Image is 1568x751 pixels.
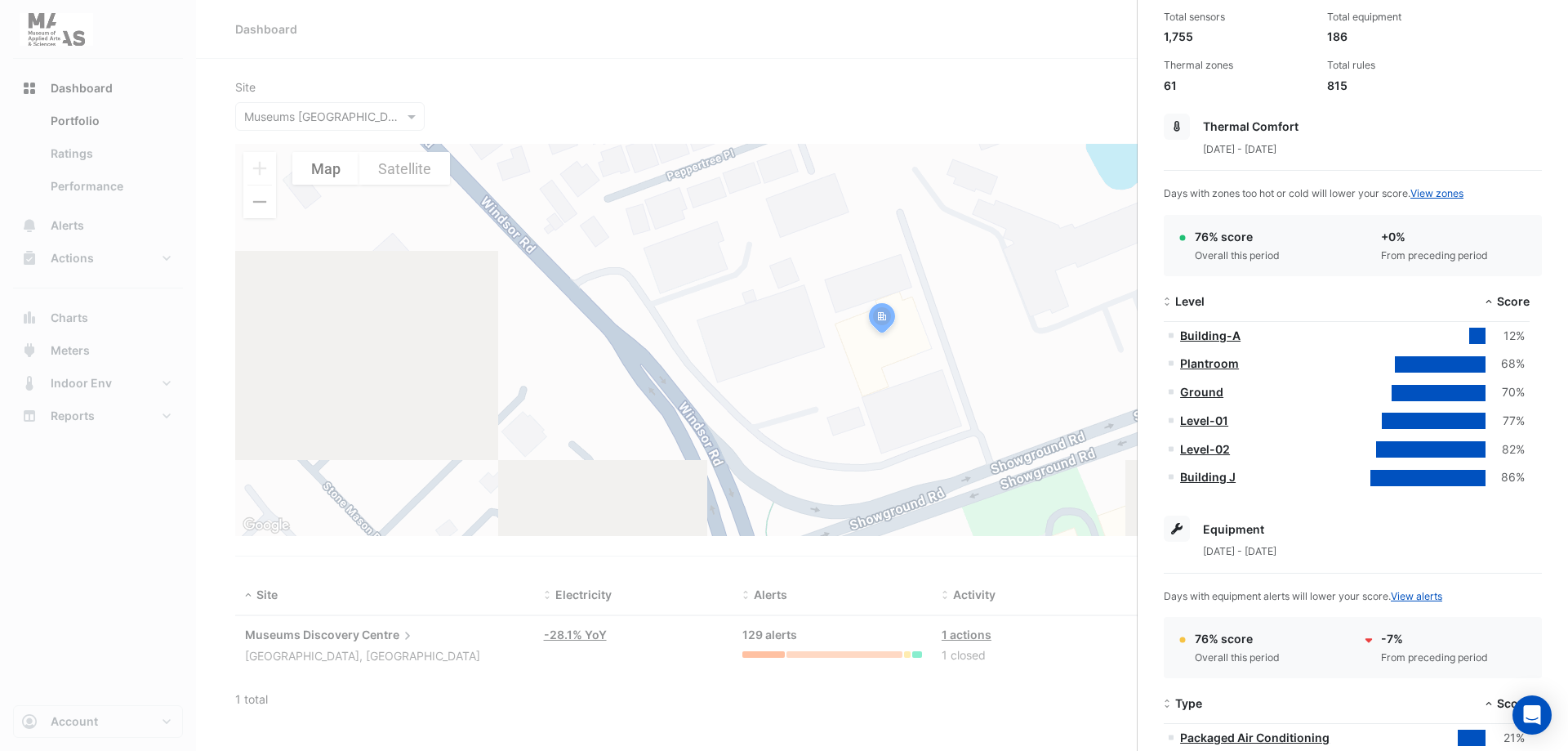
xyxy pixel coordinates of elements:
span: Level [1175,294,1205,308]
a: Ground [1180,385,1223,399]
a: Building J [1180,470,1236,484]
div: 1,755 [1164,28,1314,45]
div: From preceding period [1381,650,1488,665]
div: 61 [1164,77,1314,94]
div: 76% score [1195,630,1280,647]
div: -7% [1381,630,1488,647]
div: From preceding period [1381,248,1488,263]
span: Score [1497,294,1530,308]
div: Overall this period [1195,650,1280,665]
div: 186 [1327,28,1477,45]
span: Type [1175,696,1202,710]
div: 815 [1327,77,1477,94]
div: 86% [1486,468,1525,487]
span: Equipment [1203,522,1264,536]
a: Building-A [1180,329,1241,342]
div: Thermal zones [1164,58,1314,73]
span: Days with equipment alerts will lower your score. [1164,590,1442,602]
a: Level-02 [1180,442,1230,456]
div: Total sensors [1164,10,1314,25]
span: [DATE] - [DATE] [1203,545,1276,557]
div: Total rules [1327,58,1477,73]
a: Level-01 [1180,413,1228,427]
div: + 0% [1381,228,1488,245]
div: Total equipment [1327,10,1477,25]
span: Days with zones too hot or cold will lower your score. [1164,187,1463,199]
div: 77% [1486,412,1525,431]
div: 82% [1486,440,1525,459]
a: View alerts [1391,590,1442,602]
a: View zones [1410,187,1463,199]
div: 68% [1486,355,1525,373]
div: 70% [1486,383,1525,402]
span: Score [1497,696,1530,710]
div: 76% score [1195,228,1280,245]
div: 12% [1486,327,1525,346]
span: Thermal Comfort [1203,119,1298,133]
div: Open Intercom Messenger [1512,695,1552,735]
div: 21% [1486,729,1525,748]
span: [DATE] - [DATE] [1203,143,1276,155]
a: Plantroom [1180,356,1239,370]
div: Overall this period [1195,248,1280,263]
